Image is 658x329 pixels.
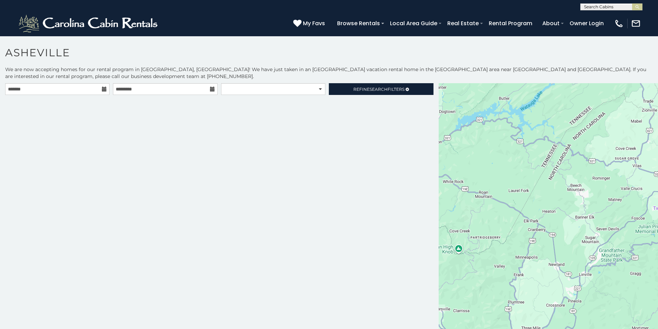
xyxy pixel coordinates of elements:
a: Rental Program [485,17,536,29]
a: Real Estate [444,17,482,29]
img: phone-regular-white.png [614,19,624,28]
span: Refine Filters [353,87,404,92]
a: Local Area Guide [387,17,441,29]
img: White-1-2.png [17,13,161,34]
a: Browse Rentals [334,17,383,29]
span: Search [370,87,388,92]
a: Owner Login [566,17,607,29]
span: My Favs [303,19,325,28]
a: RefineSearchFilters [329,83,433,95]
a: My Favs [293,19,327,28]
img: mail-regular-white.png [631,19,641,28]
a: About [539,17,563,29]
